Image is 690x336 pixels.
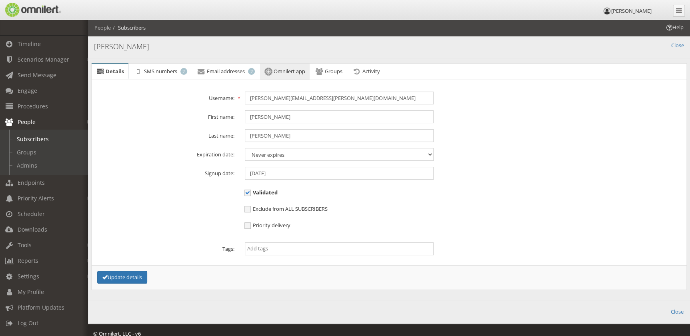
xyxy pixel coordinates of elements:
a: Close [671,308,684,316]
label: Last name: [90,129,240,140]
input: Add tags [247,245,431,252]
span: My Profile [18,288,44,296]
input: Doe [245,129,434,142]
span: Reports [18,257,38,264]
span: SMS numbers [144,68,177,75]
span: Timeline [18,40,41,48]
span: Help [665,24,684,31]
span: Downloads [18,226,47,233]
span: Validated [244,189,278,196]
span: [PERSON_NAME] [611,7,652,14]
span: Groups [325,68,342,75]
span: Priority delivery [244,222,290,229]
span: Endpoints [18,179,45,186]
span: Help [18,6,34,13]
button: Update details [97,271,147,284]
span: Details [106,68,124,75]
span: Priority Alerts [18,194,54,202]
h4: [PERSON_NAME] [94,42,684,52]
a: Activity [348,64,384,80]
span: Email addresses [207,68,245,75]
span: Log Out [18,319,38,327]
a: Details [92,64,128,80]
label: Expiration date: [90,148,240,158]
a: Collapse Menu [673,5,685,17]
img: Omnilert [4,3,61,17]
span: Omnilert app [274,68,305,75]
a: Omnilert app [260,64,310,80]
a: SMS numbers 2 [129,64,191,80]
a: Groups [310,64,347,80]
span: Send Message [18,71,56,79]
span: People [18,118,36,126]
span: Settings [18,272,39,280]
span: Platform Updates [18,304,64,311]
label: Signup date: [90,167,240,177]
span: 2 [180,68,187,75]
span: Activity [362,68,380,75]
span: Engage [18,87,37,94]
span: Scenarios Manager [18,56,69,63]
li: People [94,24,111,32]
span: 2 [248,68,255,75]
span: Exclude from ALL SUBSCRIBERS [244,205,328,212]
a: Email addresses 2 [192,64,259,80]
span: Tools [18,241,32,249]
input: Username [245,92,434,104]
span: Scheduler [18,210,45,218]
span: Procedures [18,102,48,110]
label: First name: [90,110,240,121]
li: Subscribers [111,24,146,32]
input: John [245,110,434,123]
a: Close [671,42,684,49]
label: Tags: [90,242,240,253]
label: Username: [90,92,240,102]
